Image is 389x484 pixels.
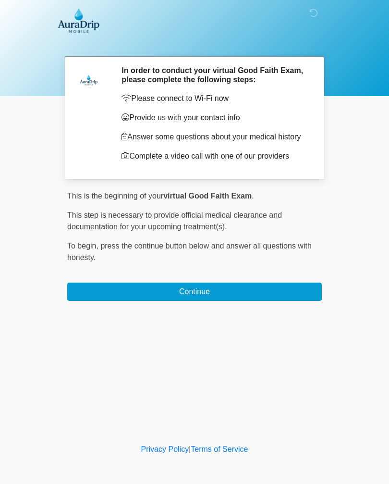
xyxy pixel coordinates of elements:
a: Privacy Policy [141,445,189,453]
a: Terms of Service [191,445,248,453]
span: To begin, [67,242,100,250]
span: This is the beginning of your [67,192,163,200]
a: | [189,445,191,453]
h2: In order to conduct your virtual Good Faith Exam, please complete the following steps: [122,66,307,84]
p: Complete a video call with one of our providers [122,150,307,162]
strong: virtual Good Faith Exam [163,192,252,200]
p: Please connect to Wi-Fi now [122,93,307,104]
span: . [252,192,254,200]
button: Continue [67,283,322,301]
span: This step is necessary to provide official medical clearance and documentation for your upcoming ... [67,211,282,231]
p: Provide us with your contact info [122,112,307,124]
span: press the continue button below and answer all questions with honesty. [67,242,312,261]
h1: ‎ ‎ ‎ [60,35,329,52]
img: Agent Avatar [74,66,103,95]
img: AuraDrip Mobile Logo [58,7,99,33]
p: Answer some questions about your medical history [122,131,307,143]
